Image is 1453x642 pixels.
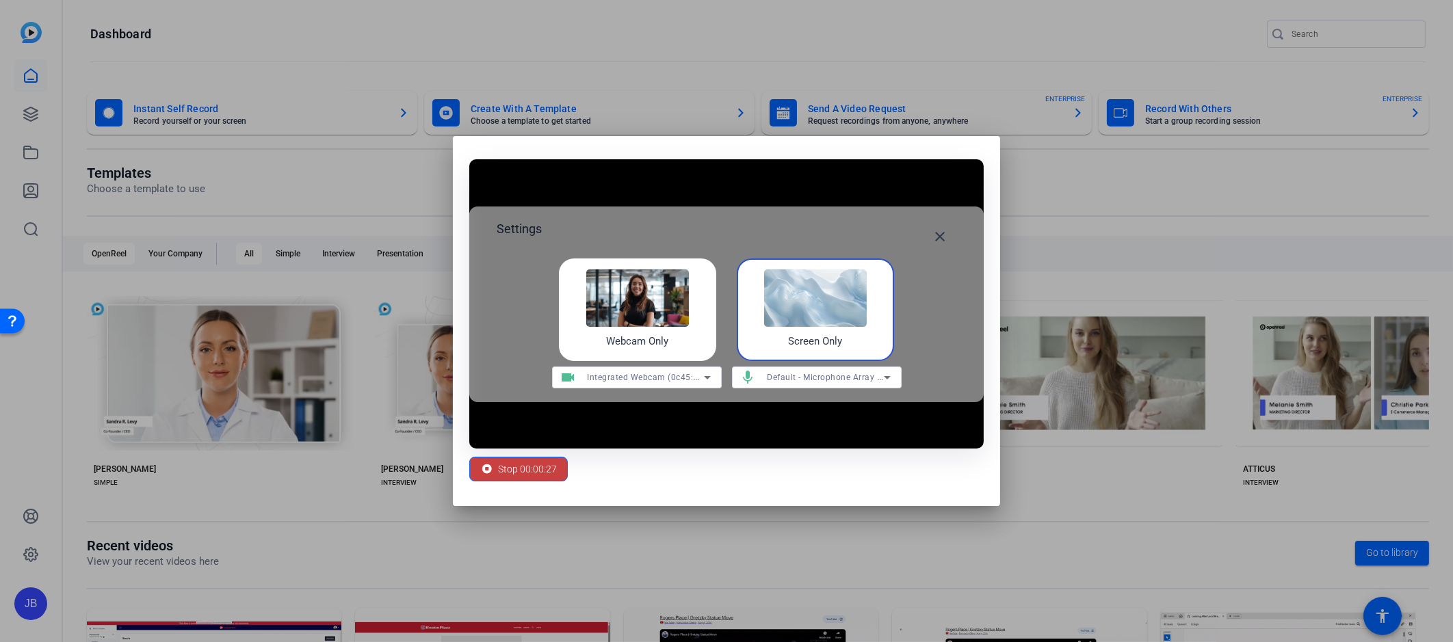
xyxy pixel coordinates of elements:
span: Stop 00:00:27 [498,456,557,482]
h4: Screen Only [789,334,843,349]
mat-icon: close [932,228,948,245]
span: Integrated Webcam (0c45:674c) [588,371,717,382]
h4: Webcam Only [607,334,669,349]
img: self-record-screen.png [764,269,867,327]
h2: Settings [497,220,542,253]
img: self-record-webcam.png [586,269,689,327]
mat-icon: mic [732,369,765,386]
button: Stop 00:00:27 [469,457,568,481]
span: Default - Microphone Array (3- Realtek(R) Audio) [768,371,960,382]
mat-icon: videocam [552,369,585,386]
